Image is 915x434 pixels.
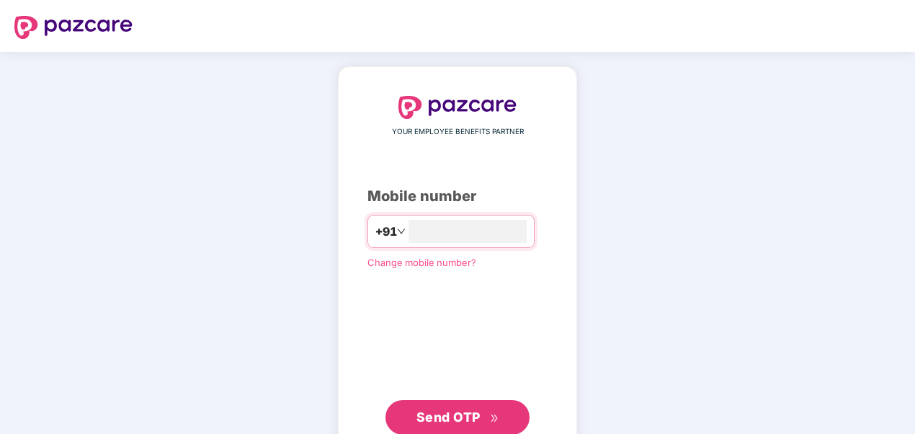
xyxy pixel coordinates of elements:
span: Send OTP [416,409,481,425]
img: logo [14,16,133,39]
span: YOUR EMPLOYEE BENEFITS PARTNER [392,126,524,138]
span: double-right [490,414,499,423]
span: +91 [375,223,397,241]
div: Mobile number [367,185,548,208]
img: logo [398,96,517,119]
a: Change mobile number? [367,257,476,268]
span: down [397,227,406,236]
